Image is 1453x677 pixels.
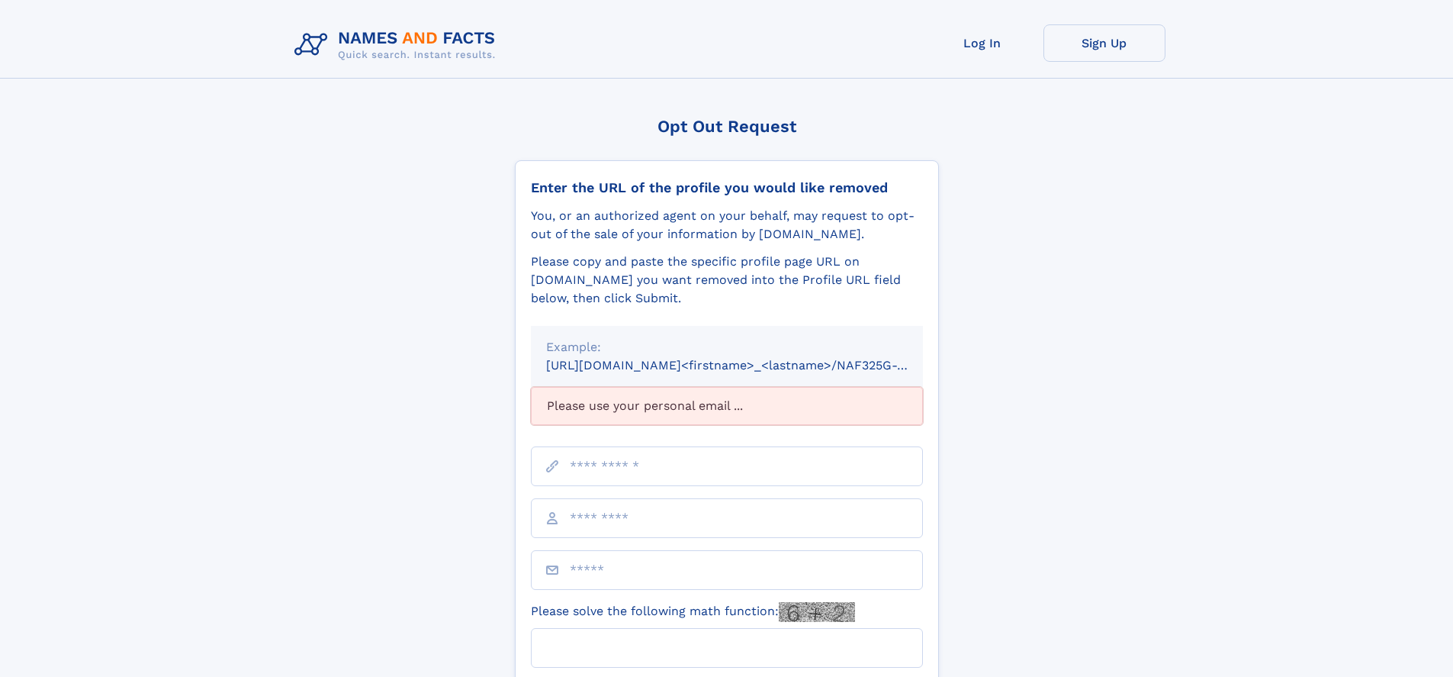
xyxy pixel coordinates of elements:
small: [URL][DOMAIN_NAME]<firstname>_<lastname>/NAF325G-xxxxxxxx [546,358,952,372]
a: Log In [921,24,1043,62]
div: Example: [546,338,908,356]
img: Logo Names and Facts [288,24,508,66]
a: Sign Up [1043,24,1165,62]
div: Enter the URL of the profile you would like removed [531,179,923,196]
div: Please copy and paste the specific profile page URL on [DOMAIN_NAME] you want removed into the Pr... [531,253,923,308]
div: You, or an authorized agent on your behalf, may request to opt-out of the sale of your informatio... [531,207,923,243]
div: Please use your personal email ... [531,387,923,425]
label: Please solve the following math function: [531,602,855,622]
div: Opt Out Request [515,117,939,136]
